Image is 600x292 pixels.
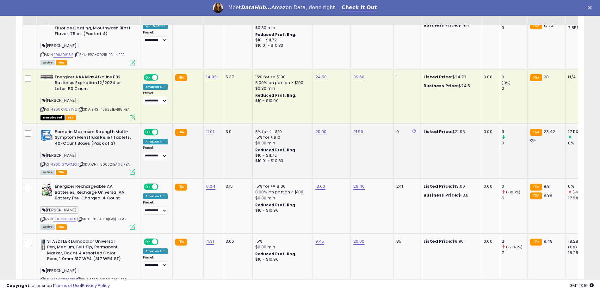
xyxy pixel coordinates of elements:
[255,80,308,86] div: 8.00% on portion > $100
[158,75,168,80] span: OFF
[530,74,542,81] small: FBA
[143,91,168,105] div: Preset:
[53,216,76,222] a: B009NEKAEK
[353,129,363,135] a: 21.96
[255,153,308,158] div: $10 - $11.72
[40,170,55,175] span: All listings currently available for purchase on Amazon
[502,129,527,135] div: 9
[53,162,77,167] a: B001G7QRMQ
[255,86,308,91] div: $0.30 min
[255,147,297,153] b: Reduced Prof. Rng.
[175,239,187,246] small: FBA
[255,251,297,257] b: Reduced Prof. Rng.
[255,239,308,244] div: 15%
[6,283,29,289] strong: Copyright
[206,129,214,135] a: 11.01
[143,30,168,45] div: Preset:
[353,74,365,80] a: 39.60
[572,190,587,195] small: (-100%)
[175,184,187,191] small: FBA
[143,84,168,90] div: Amazon AI *
[226,184,248,189] div: 3.15
[56,170,67,175] span: FBA
[40,152,78,159] span: [PERSON_NAME]
[484,74,494,80] div: 0.00
[315,74,327,80] a: 24.50
[484,184,494,189] div: 0.00
[143,146,168,160] div: Preset:
[40,239,46,251] img: 41GECm3hsuL._SL40_.jpg
[40,97,78,104] span: [PERSON_NAME]
[158,239,168,244] span: OFF
[40,239,135,290] div: ASIN:
[424,192,458,198] b: Business Price:
[342,4,377,11] a: Check It Out
[255,25,308,31] div: $0.30 min
[424,83,476,89] div: $24.5
[569,283,594,289] span: 2025-09-10 18:16 GMT
[206,74,217,80] a: 14.93
[502,74,527,80] div: 0
[143,200,168,215] div: Preset:
[424,22,476,28] div: $14.4
[143,139,168,144] div: Amazon AI *
[143,255,168,270] div: Preset:
[78,162,130,167] span: | SKU: CHT-30032|EA|1|3|FBA
[175,74,187,81] small: FBA
[502,25,527,31] div: 9
[568,245,577,250] small: (0%)
[544,238,553,244] span: 9.48
[544,183,550,189] span: 9.9
[54,283,81,289] a: Terms of Use
[255,43,308,48] div: $10.01 - $10.83
[530,184,542,191] small: FBA
[424,183,452,189] b: Listed Price:
[424,83,458,89] b: Business Price:
[55,184,132,203] b: Energizer Rechargeable AA Batteries, Recharge Universal AA Battery Pre-Charged, 4 Count
[40,42,78,49] span: [PERSON_NAME]
[396,129,416,135] div: 0
[158,129,168,135] span: OFF
[315,183,325,190] a: 13.60
[241,4,271,10] i: DataHub...
[424,129,476,135] div: $21.96
[255,32,297,37] b: Reduced Prof. Rng.
[40,115,65,120] span: All listings that are unavailable for purchase on Amazon for any reason other than out-of-stock
[53,107,77,112] a: B00KMDSTV2
[40,14,135,65] div: ASIN:
[144,239,152,244] span: ON
[255,38,308,43] div: $10 - $11.72
[255,158,308,164] div: $10.01 - $10.83
[40,206,78,214] span: [PERSON_NAME]
[544,192,553,198] span: 9.99
[424,22,458,28] b: Business Price:
[506,190,521,195] small: (-100%)
[74,52,125,57] span: | SKU: PRG-00215|EA|1|4|FBA
[55,74,132,94] b: Energizer AAA Max Alkaline E92 Batteries Expiration 12/2024 or Later, 50 Count
[484,239,494,244] div: 0.00
[424,74,476,80] div: $24.73
[255,140,308,146] div: $0.30 min
[544,74,549,80] span: 20
[315,238,325,245] a: 9.45
[228,4,337,11] div: Meet Amazon Data, done right.
[502,184,527,189] div: 0
[144,75,152,80] span: ON
[544,129,555,135] span: 23.42
[353,238,365,245] a: 20.00
[484,129,494,135] div: 0.00
[315,129,327,135] a: 20.90
[40,75,53,80] img: 51O4DFikkAL._SL40_.jpg
[530,192,542,199] small: FBA
[502,250,527,256] div: 7
[56,224,67,230] span: FBA
[255,202,297,208] b: Reduced Prof. Rng.
[65,115,76,120] span: FBA
[206,238,214,245] a: 4.31
[82,283,110,289] a: Privacy Policy
[206,183,215,190] a: 6.04
[255,93,297,98] b: Reduced Prof. Rng.
[40,224,55,230] span: All listings currently available for purchase on Amazon
[255,184,308,189] div: 15% for <= $100
[40,267,78,274] span: [PERSON_NAME]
